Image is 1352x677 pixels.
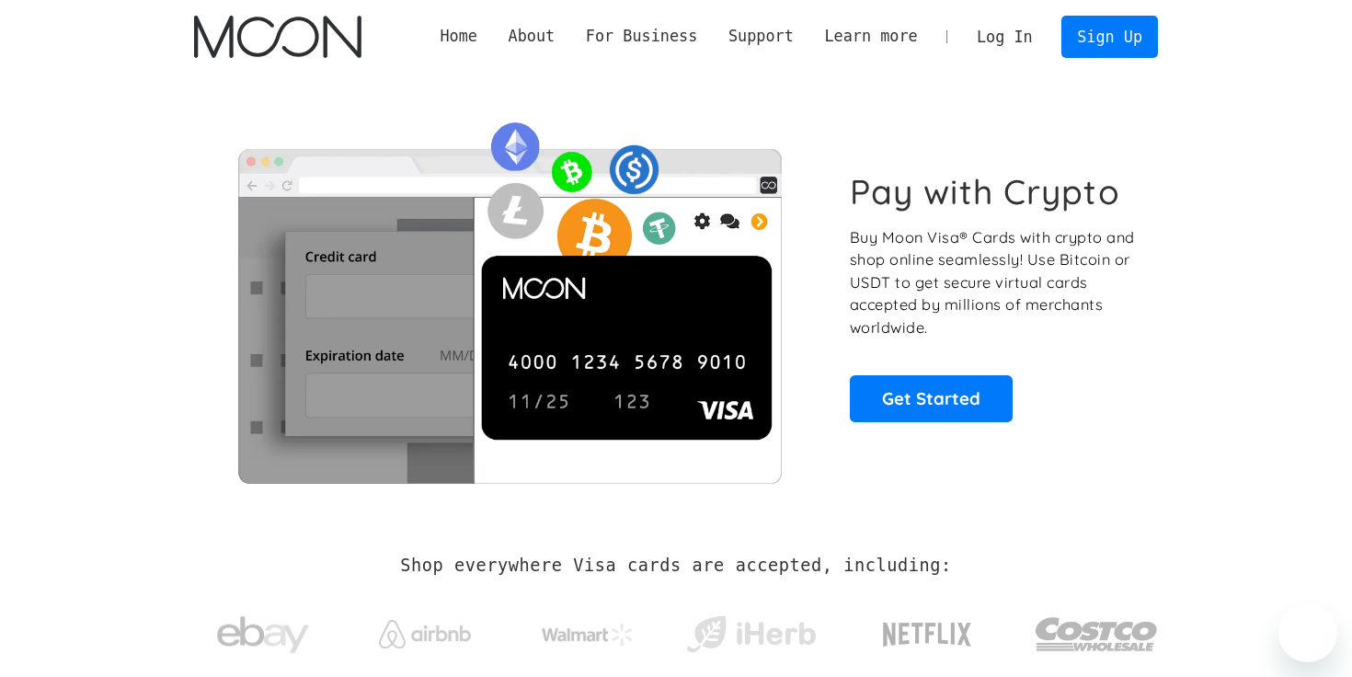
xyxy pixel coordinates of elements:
h2: Shop everywhere Visa cards are accepted, including: [400,556,951,576]
img: Netflix [881,612,973,658]
iframe: Schaltfläche zum Öffnen des Messaging-Fensters [1278,603,1337,662]
a: Airbnb [357,602,494,658]
img: iHerb [682,611,819,659]
div: Learn more [809,25,934,48]
a: home [194,16,361,58]
h1: Pay with Crypto [850,171,1120,212]
p: Buy Moon Visa® Cards with crypto and shop online seamlessly! Use Bitcoin or USDT to get secure vi... [850,226,1138,339]
img: Moon Cards let you spend your crypto anywhere Visa is accepted. [194,109,824,483]
div: About [493,25,570,48]
a: ebay [194,588,331,673]
div: Support [713,25,808,48]
a: Sign Up [1061,16,1157,57]
img: Walmart [542,624,634,646]
a: iHerb [682,592,819,668]
div: For Business [586,25,697,48]
div: Learn more [824,25,917,48]
a: Walmart [520,605,657,655]
a: Netflix [845,593,1010,667]
img: Costco [1035,600,1158,669]
img: Moon Logo [194,16,361,58]
div: For Business [570,25,713,48]
div: About [509,25,556,48]
a: Home [425,25,493,48]
a: Get Started [850,375,1013,421]
div: Support [728,25,794,48]
img: ebay [217,606,309,664]
a: Log In [961,17,1048,57]
img: Airbnb [379,620,471,648]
